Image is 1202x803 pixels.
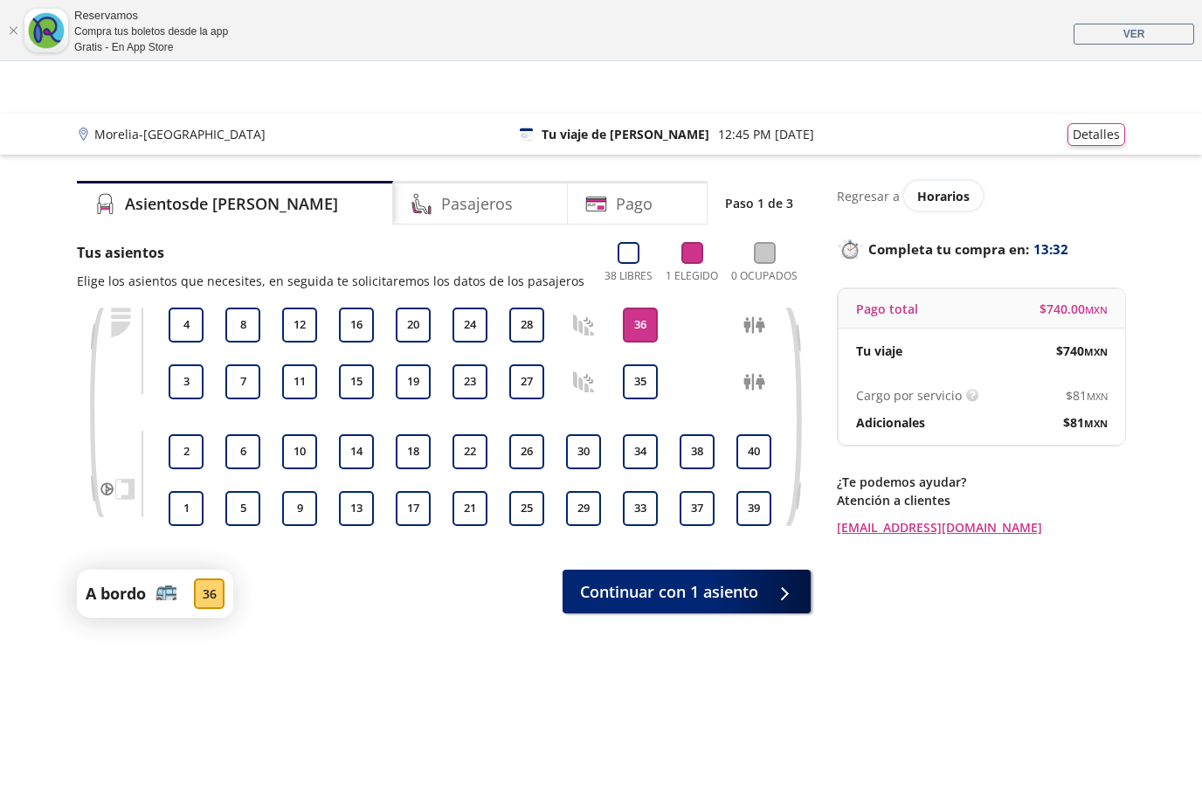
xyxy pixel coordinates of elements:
button: 35 [623,364,658,399]
p: Tus asientos [77,242,584,263]
p: 1 Elegido [666,268,718,284]
div: 36 [194,578,225,609]
button: 27 [509,364,544,399]
p: 12:45 PM [DATE] [718,125,814,143]
small: MXN [1085,303,1108,316]
button: 26 [509,434,544,469]
button: 22 [452,434,487,469]
button: 10 [282,434,317,469]
a: [EMAIL_ADDRESS][DOMAIN_NAME] [837,518,1125,536]
p: Paso 1 de 3 [725,194,793,212]
button: 5 [225,491,260,526]
button: 2 [169,434,204,469]
span: Continuar con 1 asiento [580,580,758,604]
small: MXN [1087,390,1108,403]
p: Atención a clientes [837,491,1125,509]
p: ¿Te podemos ayudar? [837,473,1125,491]
button: 38 [680,434,715,469]
button: 34 [623,434,658,469]
button: 24 [452,308,487,343]
button: 3 [169,364,204,399]
button: 30 [566,434,601,469]
button: 15 [339,364,374,399]
button: Continuar con 1 asiento [563,570,811,613]
button: 36 [623,308,658,343]
a: Cerrar [8,25,18,36]
p: Cargo por servicio [856,386,962,405]
button: 23 [452,364,487,399]
button: 21 [452,491,487,526]
div: Compra tus boletos desde la app [74,24,228,39]
small: MXN [1084,417,1108,430]
button: 8 [225,308,260,343]
button: 14 [339,434,374,469]
button: 1 [169,491,204,526]
button: 39 [736,491,771,526]
p: Tu viaje de [PERSON_NAME] [542,125,709,143]
p: Completa tu compra en : [837,237,1125,261]
span: $ 740 [1056,342,1108,360]
button: 19 [396,364,431,399]
button: 40 [736,434,771,469]
p: 0 Ocupados [731,268,798,284]
h4: Pasajeros [441,192,513,216]
div: Gratis - En App Store [74,39,228,55]
button: 17 [396,491,431,526]
button: 9 [282,491,317,526]
button: Detalles [1067,123,1125,146]
button: 28 [509,308,544,343]
button: 16 [339,308,374,343]
div: Reservamos [74,7,228,24]
button: 29 [566,491,601,526]
p: Regresar a [837,187,900,205]
p: Tu viaje [856,342,902,360]
span: Horarios [917,188,970,204]
p: 38 Libres [604,268,653,284]
button: 37 [680,491,715,526]
p: Morelia - [GEOGRAPHIC_DATA] [94,125,266,143]
p: Adicionales [856,413,925,432]
button: 4 [169,308,204,343]
span: 13:32 [1033,239,1068,260]
button: 20 [396,308,431,343]
p: A bordo [86,582,146,606]
button: 6 [225,434,260,469]
div: Regresar a ver horarios [837,181,1125,211]
button: 13 [339,491,374,526]
span: VER [1123,28,1145,40]
button: 33 [623,491,658,526]
button: 18 [396,434,431,469]
span: $ 81 [1063,413,1108,432]
h4: Pago [616,192,653,216]
h4: Asientos de [PERSON_NAME] [125,192,338,216]
span: $ 81 [1066,386,1108,405]
button: 12 [282,308,317,343]
button: 25 [509,491,544,526]
a: VER [1074,24,1194,45]
span: $ 740.00 [1040,300,1108,318]
button: 7 [225,364,260,399]
p: Pago total [856,300,918,318]
p: Elige los asientos que necesites, en seguida te solicitaremos los datos de los pasajeros [77,272,584,290]
small: MXN [1084,345,1108,358]
button: 11 [282,364,317,399]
